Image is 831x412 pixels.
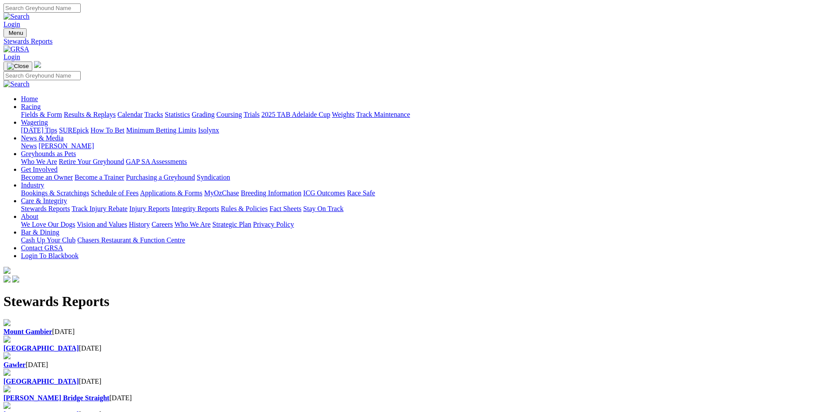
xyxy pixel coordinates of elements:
a: [GEOGRAPHIC_DATA] [3,378,79,385]
div: Greyhounds as Pets [21,158,828,166]
a: We Love Our Dogs [21,221,75,228]
a: Who We Are [174,221,211,228]
a: Coursing [216,111,242,118]
a: [PERSON_NAME] [38,142,94,150]
a: Login To Blackbook [21,252,79,259]
a: Wagering [21,119,48,126]
a: Care & Integrity [21,197,67,204]
a: Bar & Dining [21,228,59,236]
a: News & Media [21,134,64,142]
div: [DATE] [3,394,828,402]
a: Integrity Reports [171,205,219,212]
a: Become an Owner [21,174,73,181]
div: [DATE] [3,361,828,369]
a: Race Safe [347,189,375,197]
img: file-red.svg [3,319,10,326]
a: Racing [21,103,41,110]
a: Stay On Track [303,205,343,212]
a: Injury Reports [129,205,170,212]
a: How To Bet [91,126,125,134]
img: logo-grsa-white.png [34,61,41,68]
img: file-red.svg [3,369,10,376]
div: News & Media [21,142,828,150]
a: Schedule of Fees [91,189,138,197]
a: History [129,221,150,228]
img: facebook.svg [3,276,10,283]
a: Greyhounds as Pets [21,150,76,157]
div: [DATE] [3,378,828,385]
div: Care & Integrity [21,205,828,213]
div: Bar & Dining [21,236,828,244]
div: Wagering [21,126,828,134]
h1: Stewards Reports [3,293,828,310]
a: Breeding Information [241,189,301,197]
a: Minimum Betting Limits [126,126,196,134]
a: Bookings & Scratchings [21,189,89,197]
a: Fields & Form [21,111,62,118]
div: [DATE] [3,344,828,352]
a: Contact GRSA [21,244,63,252]
a: News [21,142,37,150]
img: GRSA [3,45,29,53]
a: Login [3,20,20,28]
a: Rules & Policies [221,205,268,212]
a: Stewards Reports [3,37,828,45]
input: Search [3,71,81,80]
div: [DATE] [3,328,828,336]
div: Industry [21,189,828,197]
a: Get Involved [21,166,58,173]
div: Get Involved [21,174,828,181]
a: SUREpick [59,126,89,134]
a: [DATE] Tips [21,126,57,134]
a: 2025 TAB Adelaide Cup [261,111,330,118]
button: Toggle navigation [3,28,27,37]
a: GAP SA Assessments [126,158,187,165]
a: Retire Your Greyhound [59,158,124,165]
a: Calendar [117,111,143,118]
a: Strategic Plan [212,221,251,228]
a: Tracks [144,111,163,118]
a: Industry [21,181,44,189]
span: Menu [9,30,23,36]
img: twitter.svg [12,276,19,283]
a: Isolynx [198,126,219,134]
img: file-red.svg [3,385,10,392]
a: Track Maintenance [356,111,410,118]
img: Close [7,63,29,70]
a: Vision and Values [77,221,127,228]
a: MyOzChase [204,189,239,197]
a: Careers [151,221,173,228]
a: Applications & Forms [140,189,202,197]
input: Search [3,3,81,13]
a: Track Injury Rebate [72,205,127,212]
a: About [21,213,38,220]
a: Weights [332,111,355,118]
a: Purchasing a Greyhound [126,174,195,181]
a: [PERSON_NAME] Bridge Straight [3,394,109,402]
a: Syndication [197,174,230,181]
a: Grading [192,111,215,118]
a: Home [21,95,38,102]
a: Cash Up Your Club [21,236,75,244]
a: Mount Gambier [3,328,52,335]
a: Gawler [3,361,26,368]
img: Search [3,80,30,88]
a: [GEOGRAPHIC_DATA] [3,344,79,352]
a: Fact Sheets [270,205,301,212]
img: file-red.svg [3,402,10,409]
a: Privacy Policy [253,221,294,228]
div: About [21,221,828,228]
a: Results & Replays [64,111,116,118]
a: Trials [243,111,260,118]
button: Toggle navigation [3,61,32,71]
img: file-red.svg [3,352,10,359]
a: Stewards Reports [21,205,70,212]
a: Become a Trainer [75,174,124,181]
a: Who We Are [21,158,57,165]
